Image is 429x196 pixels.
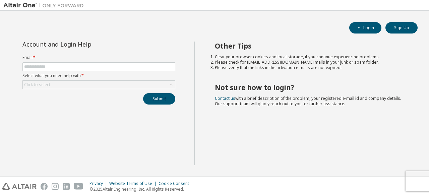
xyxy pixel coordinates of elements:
div: Account and Login Help [22,42,145,47]
div: Website Terms of Use [109,181,159,186]
h2: Not sure how to login? [215,83,406,92]
p: © 2025 Altair Engineering, Inc. All Rights Reserved. [89,186,193,192]
img: facebook.svg [41,183,48,190]
div: Cookie Consent [159,181,193,186]
span: with a brief description of the problem, your registered e-mail id and company details. Our suppo... [215,95,401,107]
h2: Other Tips [215,42,406,50]
div: Click to select [24,82,50,87]
a: Contact us [215,95,235,101]
img: youtube.svg [74,183,83,190]
li: Please check for [EMAIL_ADDRESS][DOMAIN_NAME] mails in your junk or spam folder. [215,60,406,65]
img: linkedin.svg [63,183,70,190]
button: Sign Up [385,22,418,34]
div: Click to select [23,81,175,89]
button: Submit [143,93,175,105]
img: instagram.svg [52,183,59,190]
button: Login [349,22,381,34]
li: Clear your browser cookies and local storage, if you continue experiencing problems. [215,54,406,60]
img: altair_logo.svg [2,183,37,190]
label: Select what you need help with [22,73,175,78]
img: Altair One [3,2,87,9]
li: Please verify that the links in the activation e-mails are not expired. [215,65,406,70]
label: Email [22,55,175,60]
div: Privacy [89,181,109,186]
